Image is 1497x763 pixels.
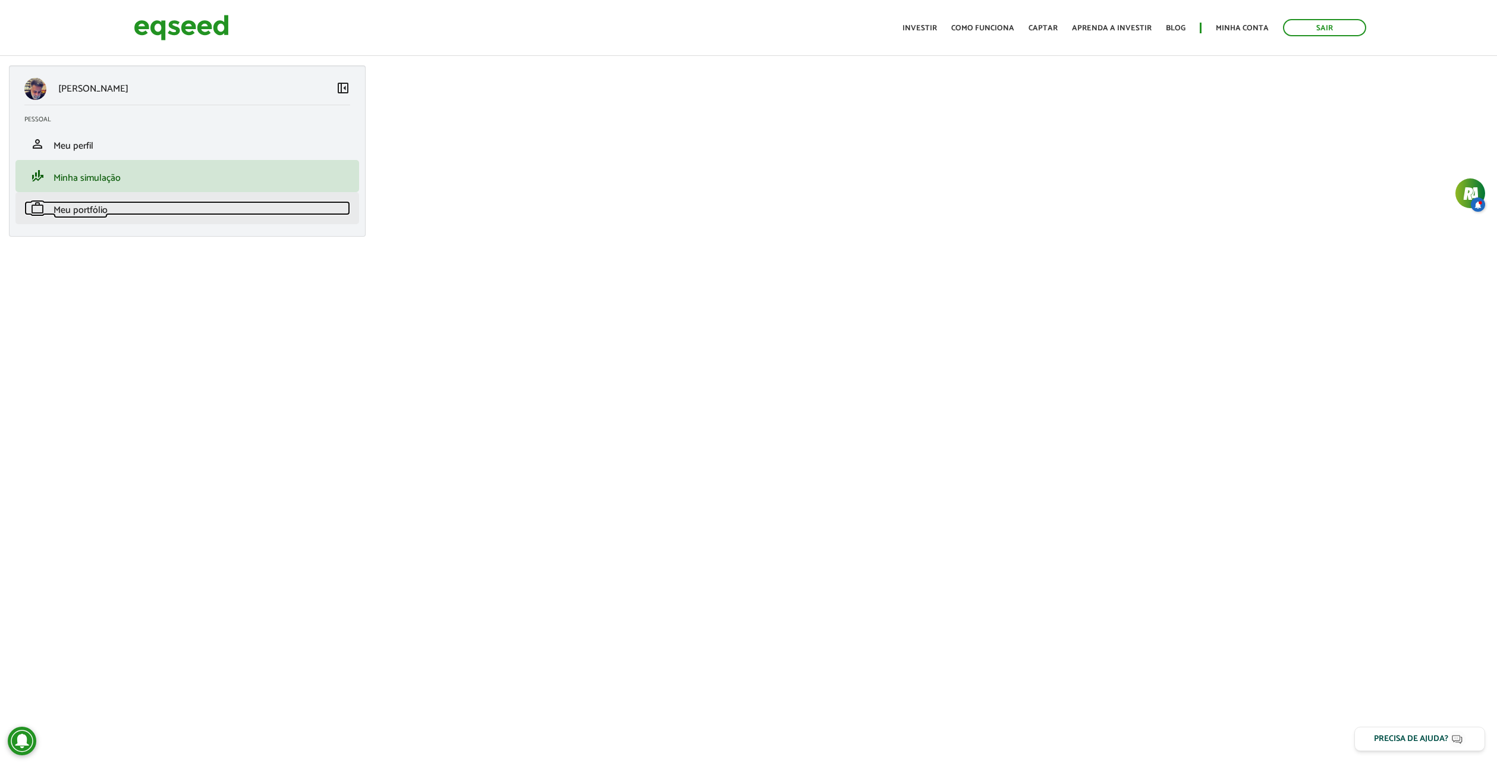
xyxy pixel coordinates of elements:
[1166,24,1185,32] a: Blog
[15,160,359,192] li: Minha simulação
[30,169,45,183] span: finance_mode
[30,201,45,215] span: work
[951,24,1014,32] a: Como funciona
[15,192,359,224] li: Meu portfólio
[30,137,45,151] span: person
[1072,24,1152,32] a: Aprenda a investir
[134,12,229,43] img: EqSeed
[1283,19,1366,36] a: Sair
[902,24,937,32] a: Investir
[24,116,359,123] h2: Pessoal
[24,201,350,215] a: workMeu portfólio
[15,128,359,160] li: Meu perfil
[54,202,108,218] span: Meu portfólio
[336,81,350,98] a: Colapsar menu
[336,81,350,95] span: left_panel_close
[24,169,350,183] a: finance_modeMinha simulação
[54,170,121,186] span: Minha simulação
[54,138,93,154] span: Meu perfil
[1029,24,1058,32] a: Captar
[58,83,128,95] p: [PERSON_NAME]
[1216,24,1269,32] a: Minha conta
[24,137,350,151] a: personMeu perfil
